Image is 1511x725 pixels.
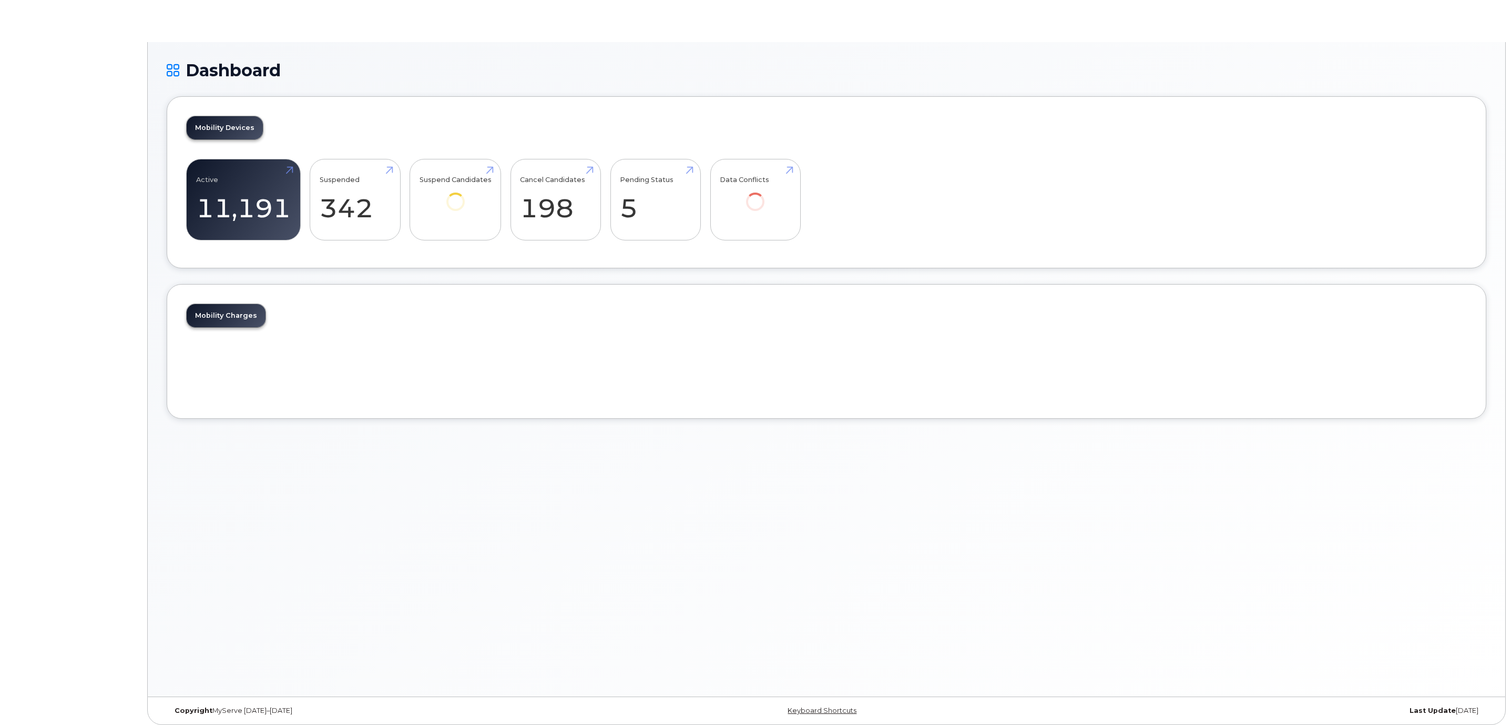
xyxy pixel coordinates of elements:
a: Pending Status 5 [620,165,691,235]
div: MyServe [DATE]–[DATE] [167,707,607,715]
a: Data Conflicts [720,165,791,226]
strong: Last Update [1410,707,1456,714]
a: Mobility Charges [187,304,266,327]
a: Suspend Candidates [420,165,492,226]
div: [DATE] [1046,707,1486,715]
strong: Copyright [175,707,212,714]
a: Active 11,191 [196,165,291,235]
a: Cancel Candidates 198 [520,165,591,235]
a: Mobility Devices [187,116,263,139]
h1: Dashboard [167,61,1486,79]
a: Suspended 342 [320,165,391,235]
a: Keyboard Shortcuts [788,707,856,714]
